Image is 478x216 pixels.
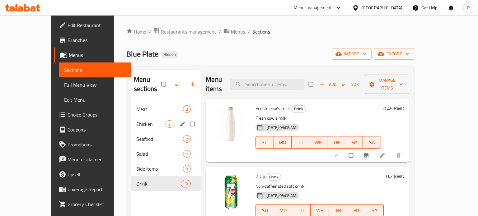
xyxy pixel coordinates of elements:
[318,80,338,89] button: Add
[365,138,378,147] span: SA
[374,48,414,60] button: export
[64,66,126,74] span: Sections
[365,75,409,94] button: Manage items
[342,81,361,88] span: Sort
[267,173,281,181] span: Drink
[467,4,470,11] span: R
[131,117,201,131] div: Chicken2edit
[211,172,251,212] img: 7 Up
[231,28,245,35] span: Menus
[295,206,308,215] span: TU
[68,111,126,118] span: Choice Groups
[136,150,183,158] span: Salad
[276,138,289,147] span: MO
[318,80,338,89] span: Add item
[59,62,131,77] a: Sections
[126,47,158,61] span: Blue Plate
[386,172,404,181] h6: 0.2 KWD
[309,136,327,149] button: WE
[305,78,318,90] span: Select section
[59,77,131,92] a: Full Menu View
[126,28,414,36] nav: breadcrumb
[54,48,131,62] a: Menus
[183,150,191,158] div: items
[370,76,404,92] span: Manage items
[68,156,126,163] span: Menu disclaimer
[68,171,126,178] span: Upsell
[131,131,201,146] div: Seafood2
[294,138,307,147] span: TU
[68,36,126,44] span: Branches
[136,165,183,172] div: Side items
[359,149,374,162] button: Branch-specific-item
[383,104,404,113] h6: 0.45 KWD
[223,28,245,36] a: Menus
[64,81,126,89] span: Full Menu View
[294,4,332,11] div: Menu-management
[178,120,188,128] button: edit
[327,136,345,149] button: TH
[131,176,201,191] div: Drink10
[161,28,216,35] span: Restaurants management
[258,206,272,215] span: SU
[131,161,201,176] div: Side items9
[264,125,299,131] span: [DATE] 09:08 AM
[230,79,304,90] input: search
[68,200,126,208] span: Grocery Checklist
[183,106,190,112] span: 2
[183,151,190,157] span: 6
[332,48,372,60] button: import
[266,173,281,181] div: Drink
[252,28,270,35] span: Sections
[158,78,171,90] span: Select all sections
[313,206,326,215] span: WE
[274,136,292,149] button: MO
[171,77,186,91] span: Sort sections
[255,136,274,149] button: SU
[392,149,407,162] button: delete
[68,126,126,133] span: Coupons
[54,18,131,33] a: Edit Restaurant
[255,104,290,113] span: Fresh cow's milk
[292,105,306,113] span: Drink
[258,138,271,147] span: SU
[134,75,162,94] h2: Menu sections
[54,197,131,212] a: Grocery Checklist
[136,105,183,113] span: Meat
[186,77,201,91] button: Add section
[54,107,131,122] a: Choice Groups
[379,50,409,58] span: export
[255,114,381,122] p: Fresh cow's milk
[126,28,146,35] a: Home
[136,180,181,187] span: Drink
[166,121,173,127] span: 2
[183,136,190,142] span: 2
[291,105,306,113] div: Drink
[136,135,183,143] div: Seafood
[320,81,336,88] span: Add
[255,172,265,181] span: 7 Up
[54,137,131,152] a: Promotions
[312,138,325,147] span: WE
[338,80,365,89] span: Sort items
[54,182,131,197] a: Coverage Report
[131,99,201,194] nav: Menu sections
[345,136,363,149] button: FR
[349,206,363,215] span: FR
[379,152,387,159] a: Edit menu item
[131,102,201,117] div: Meat2
[136,120,166,128] span: Chicken
[330,138,343,147] span: TH
[54,122,131,137] a: Coupons
[361,4,402,11] div: [GEOGRAPHIC_DATA]
[183,166,190,172] span: 9
[183,135,191,143] div: items
[292,136,309,149] button: TU
[161,51,178,58] div: Hidden
[255,182,384,190] p: Non-caffeinated soft drink.
[248,28,250,35] li: /
[219,28,221,35] li: /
